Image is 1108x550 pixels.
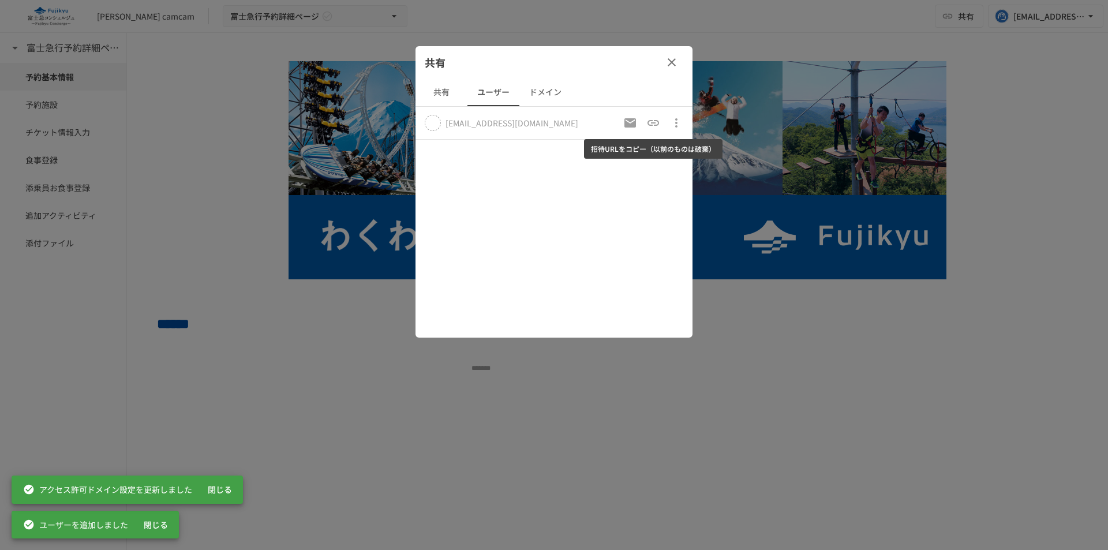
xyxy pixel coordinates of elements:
div: 招待URLをコピー（以前のものは破棄） [584,139,723,159]
button: 共有 [415,78,467,106]
div: ユーザーを追加しました [23,514,128,535]
button: 招待メールの再送 [619,111,642,134]
button: ドメイン [519,78,571,106]
button: 閉じる [201,479,238,500]
button: 閉じる [137,514,174,536]
div: このユーザーはまだログインしていません。 [446,117,578,129]
button: 招待URLをコピー（以前のものは破棄） [642,111,665,134]
button: ユーザー [467,78,519,106]
div: アクセス許可ドメイン設定を更新しました [23,479,192,500]
div: 共有 [415,46,692,78]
